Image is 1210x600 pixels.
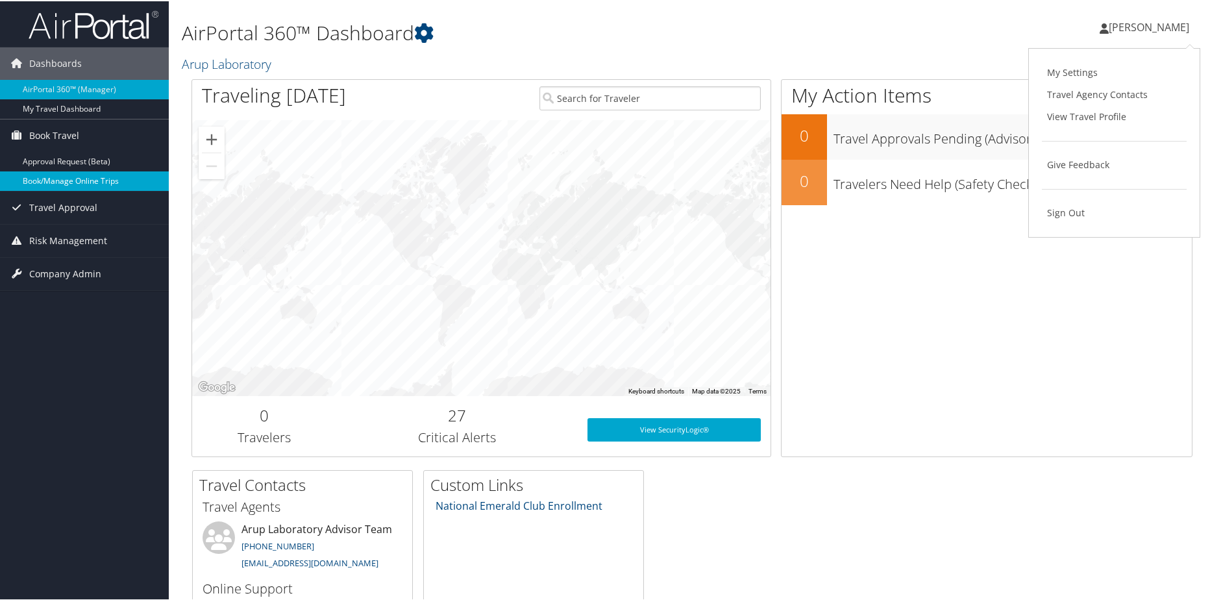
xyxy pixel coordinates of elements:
[1042,105,1187,127] a: View Travel Profile
[1042,153,1187,175] a: Give Feedback
[782,123,827,145] h2: 0
[182,54,275,71] a: Arup Laboratory
[782,169,827,191] h2: 0
[436,497,602,512] a: National Emerald Club Enrollment
[29,8,158,39] img: airportal-logo.png
[29,256,101,289] span: Company Admin
[782,158,1192,204] a: 0Travelers Need Help (Safety Check)
[199,152,225,178] button: Zoom out
[1109,19,1189,33] span: [PERSON_NAME]
[29,46,82,79] span: Dashboards
[182,18,862,45] h1: AirPortal 360™ Dashboard
[833,122,1192,147] h3: Travel Approvals Pending (Advisor Booked)
[195,378,238,395] a: Open this area in Google Maps (opens a new window)
[203,497,402,515] h3: Travel Agents
[29,118,79,151] span: Book Travel
[587,417,761,440] a: View SecurityLogic®
[782,113,1192,158] a: 0Travel Approvals Pending (Advisor Booked)
[1100,6,1202,45] a: [PERSON_NAME]
[29,223,107,256] span: Risk Management
[748,386,767,394] a: Terms (opens in new tab)
[202,81,346,108] h1: Traveling [DATE]
[628,386,684,395] button: Keyboard shortcuts
[782,81,1192,108] h1: My Action Items
[347,403,568,425] h2: 27
[347,427,568,445] h3: Critical Alerts
[833,168,1192,192] h3: Travelers Need Help (Safety Check)
[1042,82,1187,105] a: Travel Agency Contacts
[241,556,378,568] a: [EMAIL_ADDRESS][DOMAIN_NAME]
[202,427,327,445] h3: Travelers
[199,125,225,151] button: Zoom in
[539,85,761,109] input: Search for Traveler
[29,190,97,223] span: Travel Approval
[196,520,409,573] li: Arup Laboratory Advisor Team
[202,403,327,425] h2: 0
[195,378,238,395] img: Google
[1042,60,1187,82] a: My Settings
[203,579,402,597] h3: Online Support
[1042,201,1187,223] a: Sign Out
[241,539,314,551] a: [PHONE_NUMBER]
[199,473,412,495] h2: Travel Contacts
[692,386,741,394] span: Map data ©2025
[430,473,643,495] h2: Custom Links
